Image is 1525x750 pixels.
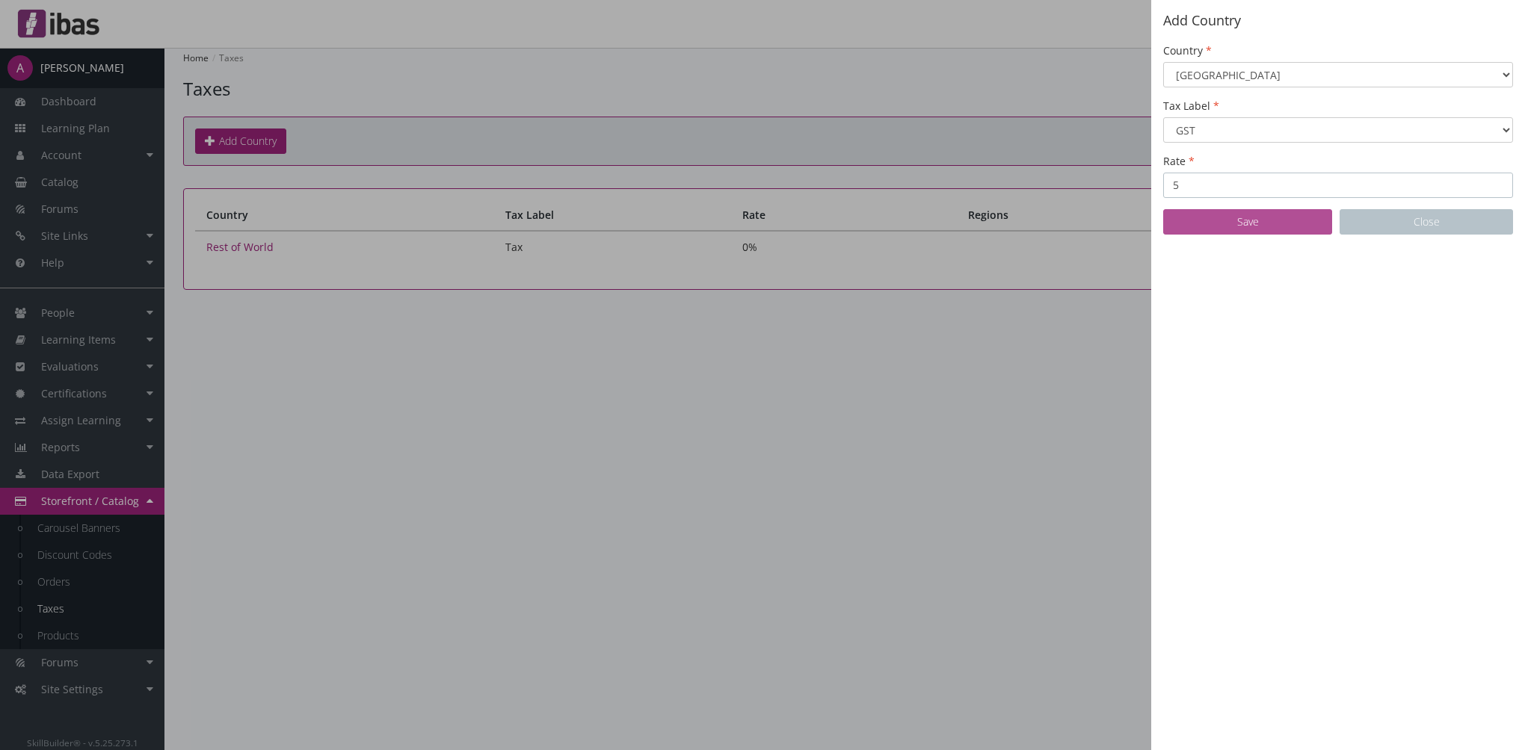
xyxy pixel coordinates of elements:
h2: Add Country [1163,13,1513,28]
button: Close [1340,209,1513,235]
button: Save [1163,209,1332,235]
label: Rate [1163,154,1195,169]
label: Tax Label [1163,99,1219,114]
label: Country [1163,43,1212,58]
